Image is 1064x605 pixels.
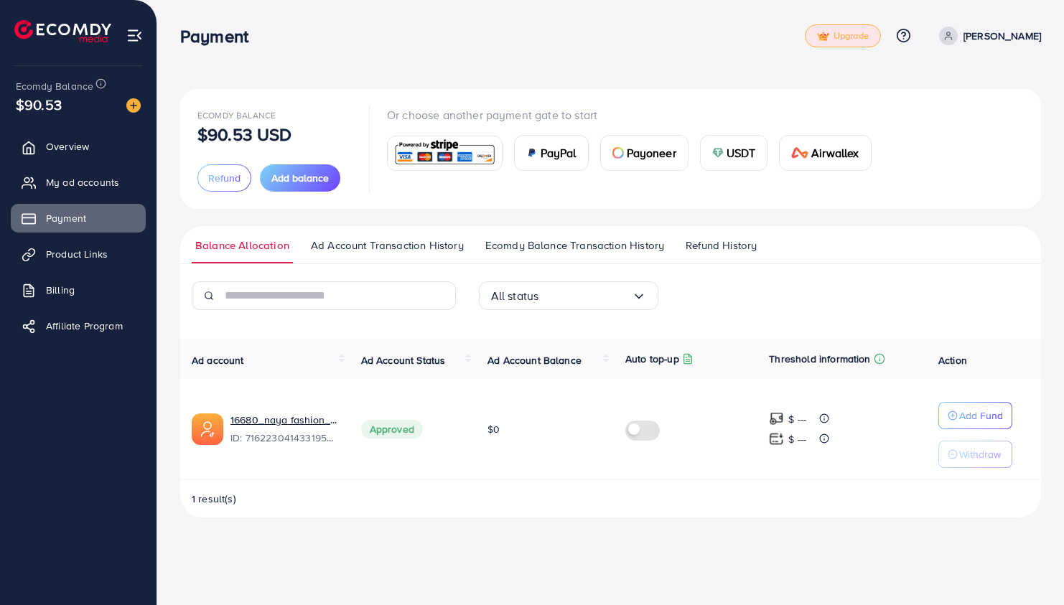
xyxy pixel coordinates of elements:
img: card [392,138,498,169]
span: Payment [46,211,86,225]
p: Or choose another payment gate to start [387,106,883,123]
span: Ecomdy Balance [197,109,276,121]
a: card [387,136,503,171]
img: top-up amount [769,411,784,426]
a: cardUSDT [700,135,768,171]
input: Search for option [538,285,631,307]
span: Ecomdy Balance [16,79,93,93]
img: card [526,147,538,159]
button: Add Fund [938,402,1012,429]
p: [PERSON_NAME] [963,27,1041,44]
span: Approved [361,420,423,438]
a: cardPayPal [514,135,589,171]
img: ic-ads-acc.e4c84228.svg [192,413,223,445]
span: Product Links [46,247,108,261]
span: Airwallex [811,144,859,161]
a: Payment [11,204,146,233]
span: Action [938,353,967,367]
a: cardAirwallex [779,135,871,171]
button: Refund [197,164,251,192]
img: card [791,147,808,159]
span: Refund History [686,238,757,253]
span: PayPal [541,144,577,161]
p: Auto top-up [625,350,679,367]
span: ID: 7162230414331953154 [230,431,338,445]
span: Refund [208,171,241,185]
span: Ad Account Balance [487,353,582,367]
span: Balance Allocation [195,238,289,253]
a: My ad accounts [11,168,146,197]
img: card [712,147,724,159]
span: All status [491,285,539,307]
button: Withdraw [938,441,1012,468]
img: top-up amount [769,431,784,446]
span: Affiliate Program [46,319,123,333]
span: 1 result(s) [192,492,236,506]
p: Withdraw [959,446,1001,463]
span: Add balance [271,171,329,185]
a: Product Links [11,240,146,268]
span: Billing [46,283,75,297]
a: Billing [11,276,146,304]
span: My ad accounts [46,175,119,189]
div: <span class='underline'>16680_naya fashion_1667598160202</span></br>7162230414331953154 [230,413,338,446]
span: Upgrade [817,31,869,42]
span: USDT [727,144,756,161]
img: image [126,98,141,113]
a: [PERSON_NAME] [933,27,1041,45]
span: Ad account [192,353,244,367]
p: Threshold information [769,350,870,367]
img: logo [14,20,111,42]
span: $90.53 [16,94,62,115]
a: cardPayoneer [600,135,689,171]
a: 16680_naya fashion_1667598160202 [230,413,338,427]
span: Ad Account Transaction History [311,238,464,253]
span: Ecomdy Balance Transaction History [485,238,664,253]
div: Search for option [479,281,658,310]
span: $0 [487,422,500,436]
p: $90.53 USD [197,126,292,143]
a: Overview [11,132,146,161]
span: Payoneer [627,144,676,161]
span: Ad Account Status [361,353,446,367]
button: Add balance [260,164,340,192]
h3: Payment [180,26,260,47]
img: card [612,147,624,159]
p: $ --- [788,431,806,448]
iframe: Chat [1003,540,1053,594]
p: $ --- [788,411,806,428]
p: Add Fund [959,407,1003,424]
a: Affiliate Program [11,311,146,340]
img: menu [126,27,143,44]
img: tick [817,32,829,42]
span: Overview [46,139,89,154]
a: tickUpgrade [805,24,881,47]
